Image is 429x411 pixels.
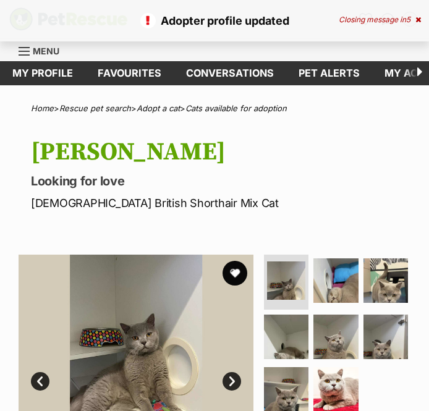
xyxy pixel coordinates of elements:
div: Closing message in [339,15,421,24]
p: [DEMOGRAPHIC_DATA] British Shorthair Mix Cat [31,195,410,211]
a: Next [223,372,241,391]
button: favourite [223,261,247,286]
p: Looking for love [31,172,410,190]
a: Prev [31,372,49,391]
p: Adopter profile updated [12,12,417,29]
span: 5 [406,15,410,24]
a: Home [31,103,54,113]
h1: [PERSON_NAME] [31,138,410,166]
a: Pet alerts [286,61,372,85]
img: Photo of Oliver [313,258,358,303]
a: Rescue pet search [59,103,131,113]
a: Adopt a cat [137,103,180,113]
img: Photo of Oliver [267,261,305,300]
a: Cats available for adoption [185,103,287,113]
img: Photo of Oliver [313,315,358,359]
img: Photo of Oliver [363,315,408,359]
a: conversations [174,61,286,85]
img: Photo of Oliver [363,258,408,303]
a: Favourites [85,61,174,85]
img: Photo of Oliver [264,315,308,359]
span: Menu [33,46,59,56]
a: Menu [19,39,68,61]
